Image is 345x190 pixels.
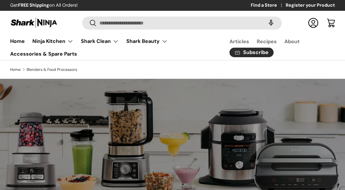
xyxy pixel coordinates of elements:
strong: FREE Shipping [18,2,49,8]
a: Find a Store [251,2,286,9]
a: Shark Clean [81,35,119,48]
summary: Shark Beauty [123,35,171,48]
speech-search-button: Search by voice [261,16,281,30]
a: Register your Product [286,2,335,9]
a: Ninja Kitchen [32,35,73,48]
a: Home [10,68,21,71]
a: Shark Beauty [126,35,168,48]
a: Articles [229,35,249,48]
a: About [284,35,300,48]
nav: Secondary [214,35,335,60]
nav: Primary [10,35,214,60]
summary: Ninja Kitchen [29,35,77,48]
p: Get on All Orders! [10,2,78,9]
a: Blenders & Food Processors [27,68,77,71]
summary: Shark Clean [77,35,123,48]
nav: Breadcrumbs [10,67,335,72]
span: Subscribe [243,50,269,55]
img: Shark Ninja Philippines [10,17,58,29]
a: Accessories & Spare Parts [10,48,77,60]
a: Home [10,35,25,47]
a: Recipes [257,35,277,48]
a: Subscribe [229,48,274,58]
